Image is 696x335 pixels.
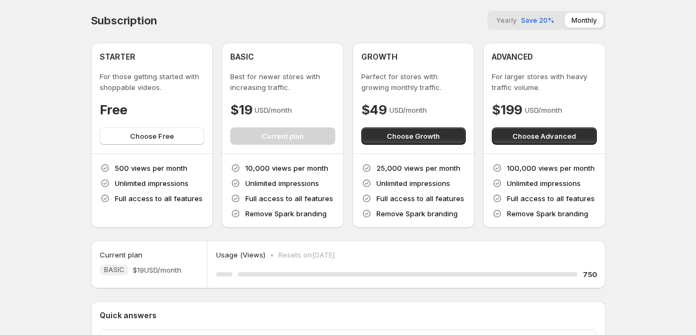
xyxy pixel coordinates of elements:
p: For larger stores with heavy traffic volume. [492,71,597,93]
button: Choose Free [100,127,205,145]
p: Unlimited impressions [115,178,188,189]
p: Full access to all features [507,193,595,204]
button: Choose Advanced [492,127,597,145]
p: Remove Spark branding [245,208,327,219]
p: Full access to all features [245,193,333,204]
h5: Current plan [100,249,142,260]
p: Remove Spark branding [376,208,458,219]
p: Unlimited impressions [376,178,450,189]
p: Full access to all features [115,193,203,204]
p: 100,000 views per month [507,163,595,173]
p: Best for newer stores with increasing traffic. [230,71,335,93]
p: 500 views per month [115,163,187,173]
h4: STARTER [100,51,135,62]
p: Unlimited impressions [507,178,581,189]
p: • [270,249,274,260]
h4: ADVANCED [492,51,533,62]
span: Choose Advanced [512,131,576,141]
h4: $49 [361,101,387,119]
p: 25,000 views per month [376,163,460,173]
p: For those getting started with shoppable videos. [100,71,205,93]
p: Perfect for stores with growing monthly traffic. [361,71,466,93]
h4: GROWTH [361,51,398,62]
h4: BASIC [230,51,254,62]
p: USD/month [255,105,292,115]
h5: 750 [583,269,597,280]
p: 10,000 views per month [245,163,328,173]
p: USD/month [525,105,562,115]
span: Choose Growth [387,131,440,141]
span: Yearly [496,16,517,24]
button: Choose Growth [361,127,466,145]
p: Usage (Views) [216,249,265,260]
span: Choose Free [130,131,174,141]
span: Save 20% [521,16,554,24]
p: USD/month [389,105,427,115]
span: BASIC [104,266,124,274]
button: Monthly [565,13,603,28]
button: YearlySave 20% [490,13,561,28]
h4: Subscription [91,14,158,27]
p: Full access to all features [376,193,464,204]
h4: $199 [492,101,523,119]
p: Resets on [DATE] [278,249,335,260]
h4: Free [100,101,127,119]
p: Unlimited impressions [245,178,319,189]
p: Remove Spark branding [507,208,588,219]
p: Quick answers [100,310,597,321]
h4: $19 [230,101,252,119]
span: $19 USD/month [133,265,181,275]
